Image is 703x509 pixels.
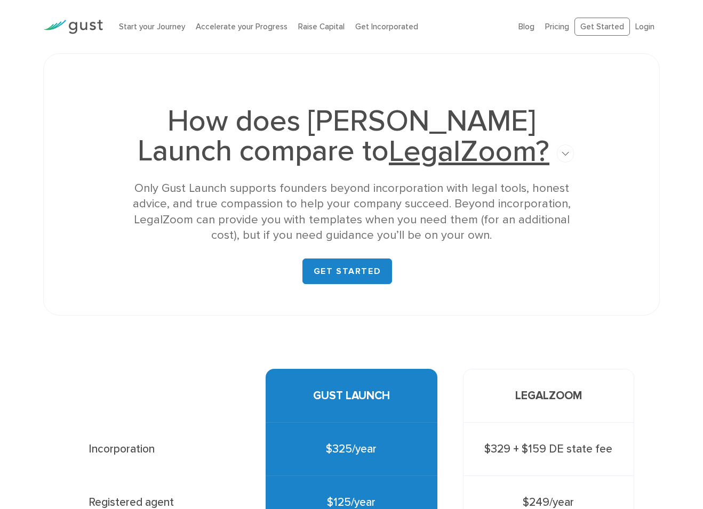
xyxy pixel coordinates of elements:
[119,22,185,31] a: Start your Journey
[389,134,549,169] span: LegalZoom?
[266,369,437,423] div: GUST LAUNCH
[266,423,437,476] div: $325/year
[196,22,287,31] a: Accelerate your Progress
[355,22,418,31] a: Get Incorporated
[69,423,240,476] div: Incorporation
[463,369,634,423] div: LEGALZOOM
[126,106,576,167] h1: How does [PERSON_NAME] Launch compare to
[126,181,576,244] div: Only Gust Launch supports founders beyond incorporation with legal tools, honest advice, and true...
[298,22,345,31] a: Raise Capital
[518,22,534,31] a: Blog
[635,22,654,31] a: Login
[302,258,393,284] a: GET STARTED
[43,20,103,34] img: Gust Logo
[545,22,569,31] a: Pricing
[574,18,630,36] a: Get Started
[463,423,634,476] div: $329 + $159 DE state fee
